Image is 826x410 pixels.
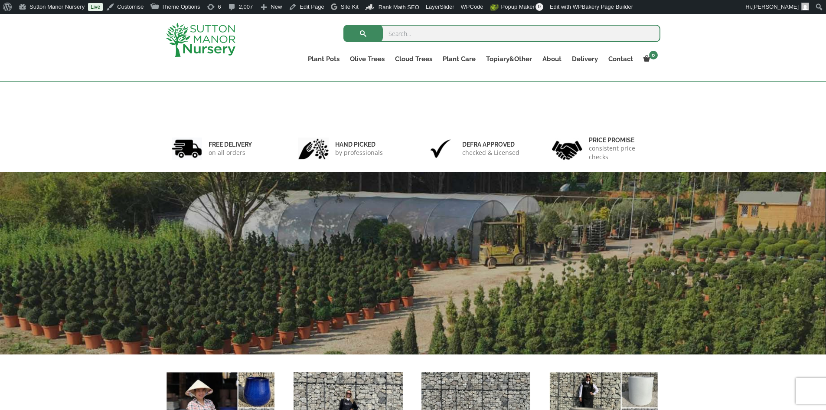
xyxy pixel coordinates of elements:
img: 2.jpg [298,138,329,160]
a: Topiary&Other [481,53,537,65]
span: Site Kit [341,3,359,10]
a: Plant Pots [303,53,345,65]
input: Search... [343,25,660,42]
a: Olive Trees [345,53,390,65]
h6: Price promise [589,136,655,144]
img: 4.jpg [552,135,582,162]
a: 0 [638,53,660,65]
span: Rank Math SEO [379,4,419,10]
h6: hand picked [335,141,383,148]
img: 3.jpg [425,138,456,160]
p: consistent price checks [589,144,655,161]
h6: Defra approved [462,141,519,148]
a: Delivery [567,53,603,65]
span: [PERSON_NAME] [752,3,799,10]
a: Live [88,3,103,11]
p: checked & Licensed [462,148,519,157]
img: logo [166,23,235,57]
span: 0 [649,51,658,59]
h6: FREE DELIVERY [209,141,252,148]
a: Plant Care [437,53,481,65]
img: 1.jpg [172,138,202,160]
p: on all orders [209,148,252,157]
span: 0 [535,3,543,11]
a: About [537,53,567,65]
p: by professionals [335,148,383,157]
a: Cloud Trees [390,53,437,65]
a: Contact [603,53,638,65]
